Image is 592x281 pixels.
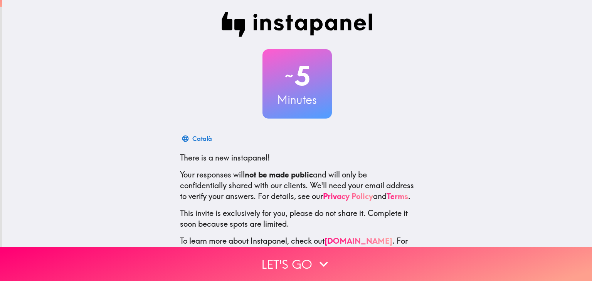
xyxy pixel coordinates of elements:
[192,133,212,144] div: Català
[245,170,313,179] b: not be made public
[180,236,414,268] p: To learn more about Instapanel, check out . For questions or help, email us at .
[387,191,408,201] a: Terms
[180,131,215,146] button: Català
[262,92,332,108] h3: Minutes
[180,153,270,162] span: There is a new instapanel!
[325,236,392,246] a: [DOMAIN_NAME]
[262,60,332,92] h2: 5
[180,208,414,229] p: This invite is exclusively for you, please do not share it. Complete it soon because spots are li...
[180,169,414,202] p: Your responses will and will only be confidentially shared with our clients. We'll need your emai...
[323,191,373,201] a: Privacy Policy
[284,64,294,87] span: ~
[222,12,373,37] img: Instapanel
